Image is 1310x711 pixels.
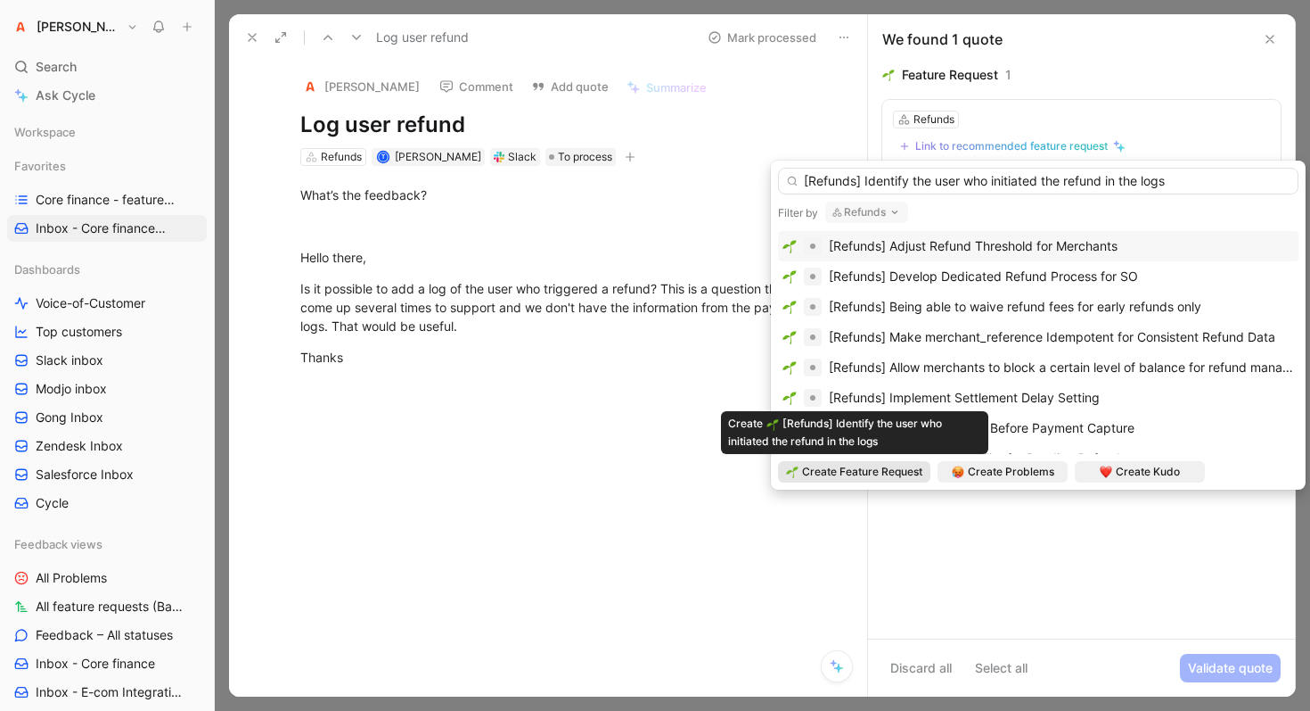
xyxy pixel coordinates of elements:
img: 🌱 [782,360,797,375]
span: [Refunds] Dashboard visibility for Pending Refunds [829,451,1126,466]
img: 🌱 [782,300,797,314]
span: [Refunds] Adjust Refund Threshold for Merchants [829,238,1118,253]
span: Create Kudo [1116,463,1180,481]
span: [Refunds] Prevent Refunds Before Payment Capture [829,420,1134,435]
img: 🌱 [786,466,798,478]
img: 🌱 [782,239,797,253]
span: [Refunds] Develop Dedicated Refund Process for SO [829,269,1138,284]
img: ❤️ [1100,466,1112,478]
span: [Refunds] Make merchant_reference Idempotent for Consistent Refund Data [829,329,1275,344]
img: 🌱 [782,391,797,405]
img: 🌱 [782,269,797,284]
img: 🌱 [782,421,797,435]
span: Create Feature Request [802,463,922,481]
button: Refunds [825,202,908,223]
input: Link to feature request, problems or kudo [778,168,1298,194]
img: 🌱 [782,330,797,344]
span: [Refunds] Being able to waive refund fees for early refunds only [829,299,1201,314]
div: Filter by [778,206,818,220]
span: Create Problems [968,463,1054,481]
img: 🥵 [952,466,964,478]
img: 🌱 [782,451,797,466]
span: [Refunds] Implement Settlement Delay Setting [829,390,1100,405]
